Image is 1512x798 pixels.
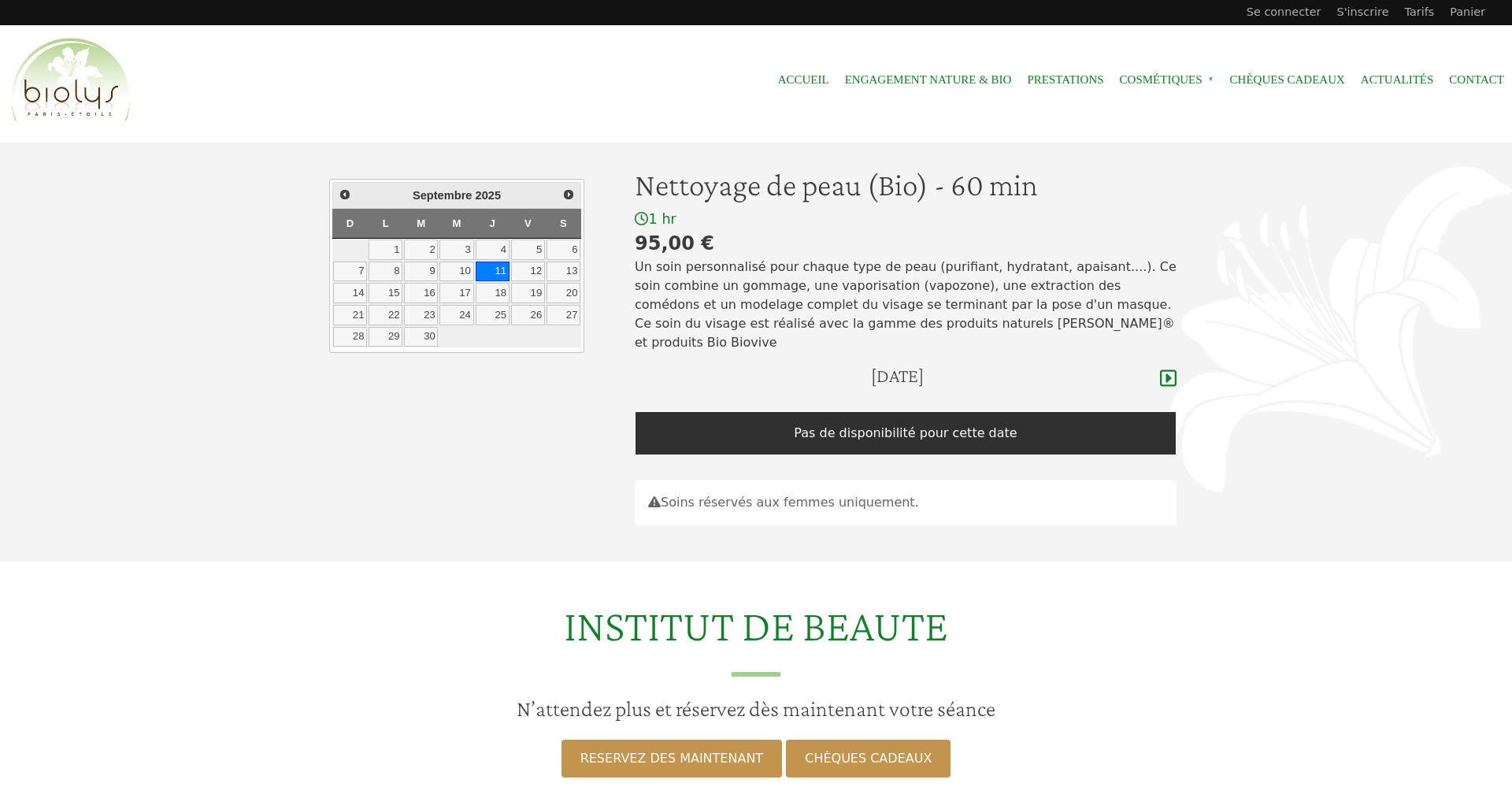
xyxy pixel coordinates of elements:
[333,305,367,325] a: 21
[511,262,545,282] a: 12
[476,283,510,303] a: 18
[635,258,1177,352] p: Un soin personnalisé pour chaque type de peau (purifiant, hydratant, apaisant....). Ce soin combi...
[383,217,389,229] span: Lundi
[439,305,473,325] a: 24
[476,262,510,282] a: 11
[1449,62,1504,98] a: Contact
[871,365,924,388] h4: [DATE]
[452,217,461,229] span: Mercredi
[439,262,473,282] a: 10
[333,327,367,347] a: 28
[489,217,495,229] span: Jeudi
[635,166,1177,204] h1: Nettoyage de peau (Bio) - 60 min
[511,239,545,260] a: 5
[476,305,510,325] a: 25
[404,305,438,325] a: 23
[369,262,402,282] a: 8
[778,62,829,98] a: Accueil
[333,262,367,282] a: 7
[547,305,580,325] a: 27
[476,239,510,260] a: 4
[9,696,1503,722] h3: N’attendez plus et réservez dès maintenant votre séance
[561,740,782,778] a: RESERVEZ DES MAINTENANT
[635,229,1177,258] div: 95,00 €
[1120,62,1214,98] span: Cosmétiques
[404,327,438,347] a: 30
[413,189,472,202] span: Septembre
[524,217,532,229] span: Vendredi
[346,217,354,229] span: Dimanche
[369,305,402,325] a: 22
[404,283,438,303] a: 16
[635,210,1177,228] div: 1 hr
[547,262,580,282] a: 13
[635,411,1177,455] div: Pas de disponibilité pour cette date
[439,283,473,303] a: 17
[333,283,367,303] a: 14
[404,262,438,282] a: 9
[1027,62,1103,98] a: Prestations
[369,327,402,347] a: 29
[1230,62,1345,98] a: Chèques cadeaux
[511,305,545,325] a: 26
[786,740,951,778] a: CHÈQUES CADEAUX
[558,184,579,205] a: Suivant
[404,239,438,260] a: 2
[417,217,425,229] span: Mardi
[635,480,1177,525] div: Soins réservés aux femmes uniquement.
[1361,62,1434,98] a: Actualités
[511,283,545,303] a: 19
[8,35,134,125] img: Accueil
[9,599,1503,676] h2: INSTITUT DE BEAUTE
[439,239,473,260] a: 3
[845,62,1012,98] a: Engagement Nature & Bio
[335,184,355,205] a: Précédent
[369,239,402,260] a: 1
[547,239,580,260] a: 6
[476,189,502,202] span: 2025
[560,217,567,229] span: Samedi
[547,283,580,303] a: 20
[1208,76,1214,83] span: »
[369,283,402,303] a: 15
[339,188,351,201] span: Précédent
[562,188,575,201] span: Suivant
